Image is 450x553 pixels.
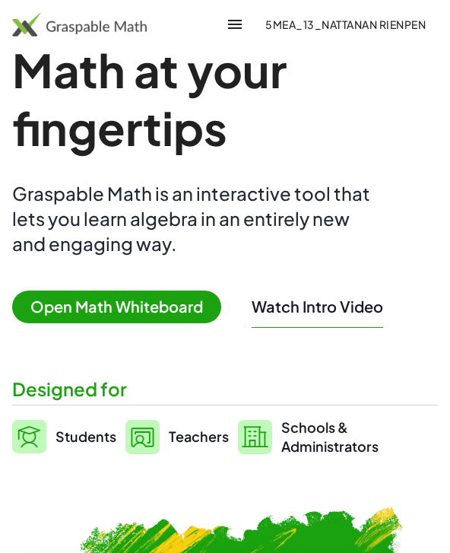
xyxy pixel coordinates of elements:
button: 5MEA_13_Nattanan Rienpen [253,11,438,38]
a: Students [12,418,116,456]
a: Open Math Whiteboard [12,300,233,316]
div: Graspable Math is an interactive tool that lets you learn algebra in an entirely new and engaging... [12,181,377,256]
span: Open Math Whiteboard [12,291,221,323]
span: 5MEA_13_Nattanan Rienpen [265,17,426,31]
span: Teachers [169,427,229,445]
button: Watch Intro Video [252,297,383,316]
a: Schools &Administrators [238,418,379,456]
img: svg%3e [238,420,272,454]
a: Teachers [125,418,229,456]
div: Designed for [12,377,438,402]
span: Students [55,427,116,445]
img: svg%3e [125,420,160,454]
img: svg%3e [12,420,46,453]
h1: Math at your fingertips [12,41,438,157]
span: Schools & Administrators [281,418,379,456]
